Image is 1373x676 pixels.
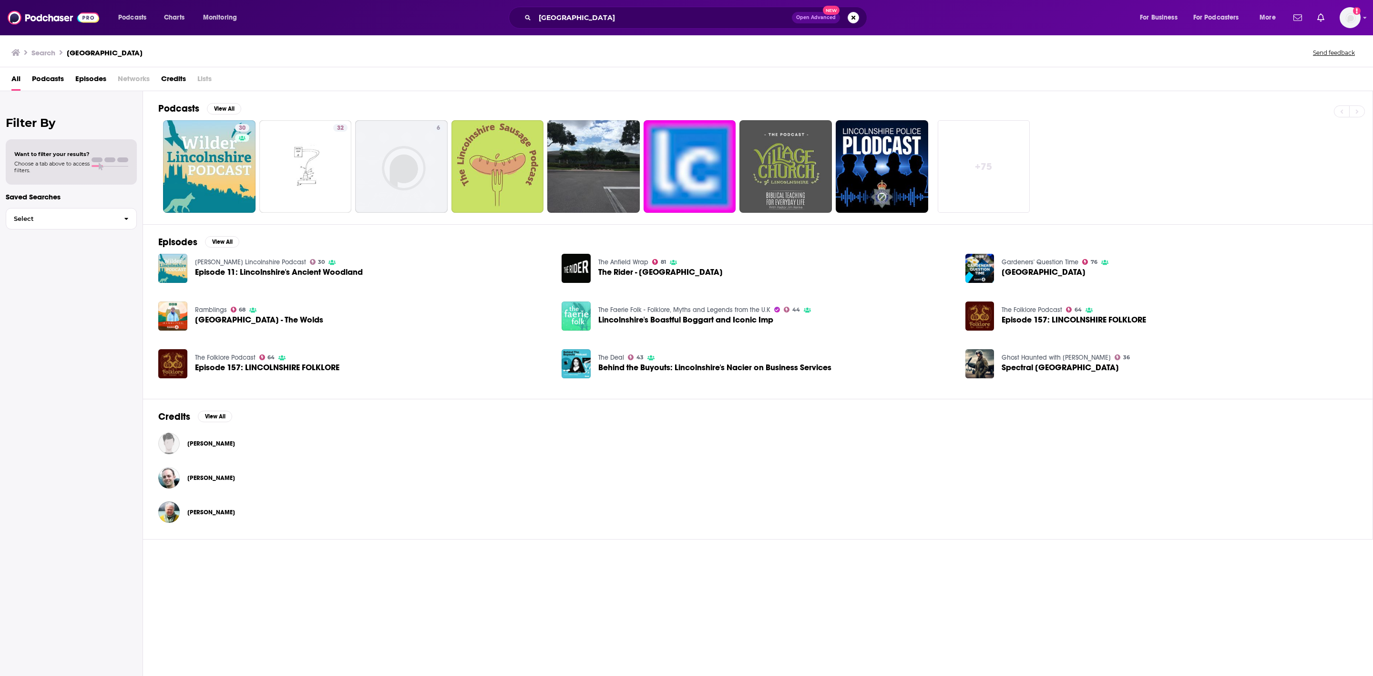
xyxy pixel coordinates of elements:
input: Search podcasts, credits, & more... [535,10,792,25]
a: CreditsView All [158,411,232,423]
button: Andrew PantonAndrew Panton [158,463,1357,493]
a: +75 [938,120,1030,213]
a: The Anfield Wrap [598,258,648,266]
a: Carol Kerry-Green [187,509,235,516]
span: More [1260,11,1276,24]
a: All [11,71,20,91]
span: 30 [318,260,325,264]
h2: Podcasts [158,103,199,114]
span: [GEOGRAPHIC_DATA] [1002,268,1086,276]
h3: [GEOGRAPHIC_DATA] [67,48,143,57]
a: Podcasts [32,71,64,91]
span: Open Advanced [796,15,836,20]
span: Podcasts [118,11,146,24]
span: Select [6,216,116,222]
img: User Profile [1340,7,1361,28]
button: Open AdvancedNew [792,12,840,23]
span: 64 [1075,308,1082,312]
span: 64 [267,355,275,360]
span: 76 [1091,260,1097,264]
a: Wilder Lincolnshire Podcast [195,258,306,266]
svg: Add a profile image [1353,7,1361,15]
a: Episodes [75,71,106,91]
span: Networks [118,71,150,91]
a: Show notifications dropdown [1313,10,1328,26]
span: Want to filter your results? [14,151,90,157]
a: Lincolnshire [1002,268,1086,276]
span: 81 [661,260,666,264]
img: Podchaser - Follow, Share and Rate Podcasts [8,9,99,27]
a: Behind the Buyouts: Lincolnshire's Nacier on Business Services [598,364,831,372]
a: Ghost Haunted with Molly [1002,354,1111,362]
span: For Podcasters [1193,11,1239,24]
button: open menu [196,10,249,25]
button: open menu [112,10,159,25]
a: 30 [310,259,325,265]
button: open menu [1133,10,1189,25]
button: View All [207,103,241,114]
img: Episode 11: Lincolnshire's Ancient Woodland [158,254,187,283]
a: 68 [231,307,246,312]
a: 32 [259,120,352,213]
a: The Rider - Lincolnshire [598,268,723,276]
span: The Rider - [GEOGRAPHIC_DATA] [598,268,723,276]
a: 44 [784,307,800,312]
span: 6 [437,124,440,133]
img: Carol Kerry-Green [158,501,180,523]
p: Saved Searches [6,192,137,201]
span: Monitoring [203,11,237,24]
img: Lincolnshire's Boastful Boggart and Iconic Imp [562,302,591,331]
a: 43 [628,354,644,360]
span: 36 [1123,355,1130,360]
a: 30 [235,124,249,132]
span: Charts [164,11,184,24]
button: open menu [1187,10,1253,25]
button: Select [6,208,137,229]
button: Send feedback [1310,49,1358,57]
span: Lincolnshire's Boastful Boggart and Iconic Imp [598,316,773,324]
a: 81 [652,259,666,265]
span: For Business [1140,11,1178,24]
span: [PERSON_NAME] [187,509,235,516]
a: Lincolnshire - The Wolds [158,302,187,331]
a: Andrew Panton [187,474,235,482]
img: Lincolnshire [965,254,994,283]
a: Credits [161,71,186,91]
img: Episode 157: LINCOLNSHIRE FOLKLORE [965,302,994,331]
button: open menu [1253,10,1288,25]
a: EpisodesView All [158,236,239,248]
a: The Deal [598,354,624,362]
h3: Search [31,48,55,57]
a: Episode 157: LINCOLNSHIRE FOLKLORE [195,364,339,372]
a: Show notifications dropdown [1290,10,1306,26]
a: Charts [158,10,190,25]
img: Episode 157: LINCOLNSHIRE FOLKLORE [158,349,187,378]
span: 43 [636,355,644,360]
a: Ramblings [195,306,227,314]
span: Spectral [GEOGRAPHIC_DATA] [1002,364,1119,372]
img: Spectral Lincolnshire [965,349,994,378]
a: 6 [355,120,448,213]
img: Hannah Sylvester [158,433,180,454]
span: 32 [337,124,344,133]
h2: Credits [158,411,190,423]
div: Search podcasts, credits, & more... [518,7,876,29]
a: Lincolnshire - The Wolds [195,316,323,324]
span: Episode 157: LINCOLNSHIRE FOLKLORE [1002,316,1146,324]
img: Behind the Buyouts: Lincolnshire's Nacier on Business Services [562,349,591,378]
button: View All [198,411,232,422]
